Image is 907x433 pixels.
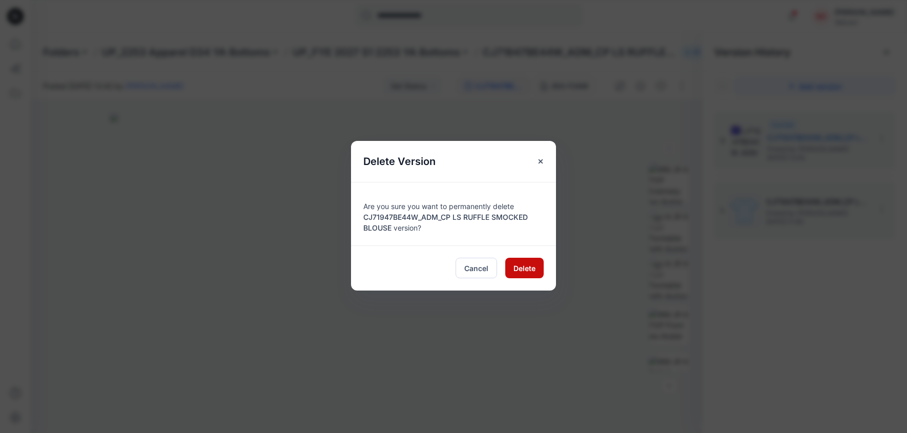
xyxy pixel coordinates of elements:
[351,141,448,182] h5: Delete Version
[456,258,497,278] button: Cancel
[513,263,535,274] span: Delete
[363,195,544,233] div: Are you sure you want to permanently delete version?
[464,263,488,274] span: Cancel
[363,213,528,232] span: CJ71947BE44W_ADM_CP LS RUFFLE SMOCKED BLOUSE
[505,258,544,278] button: Delete
[531,152,550,171] button: Close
